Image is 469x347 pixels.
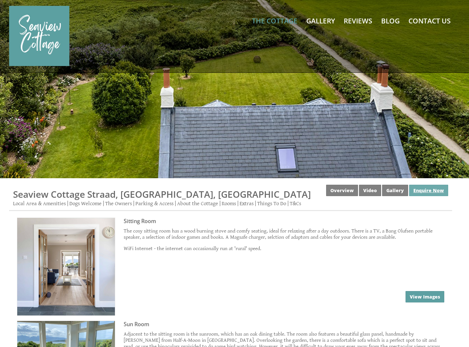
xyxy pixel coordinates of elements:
[124,218,444,225] h3: Sitting Room
[382,185,408,196] a: Gallery
[408,16,451,25] a: Contact Us
[306,16,335,25] a: Gallery
[222,200,236,207] a: Rooms
[290,200,301,207] a: T&Cs
[124,228,444,240] p: The cosy sitting room has a wood burning stove and comfy seating, ideal for relaxing after a day ...
[9,6,69,66] img: Seaview Cottage
[69,200,102,207] a: Dogs Welcome
[124,246,444,252] p: WiFi Internet - the internet can occasionally run at 'rural' speed.
[409,185,448,196] a: Enquire Now
[406,291,444,302] a: View Images
[240,200,254,207] a: Extras
[17,218,115,315] img: Sitting Room
[135,200,173,207] a: Parking & Access
[344,16,372,25] a: Reviews
[257,200,286,207] a: Things To Do
[252,16,297,25] a: The Cottage
[177,200,218,207] a: About the Cottage
[13,188,311,200] a: Seaview Cottage Straad, [GEOGRAPHIC_DATA], [GEOGRAPHIC_DATA]
[124,321,444,328] h3: Sun Room
[13,200,66,207] a: Local Area & Amenities
[359,185,381,196] a: Video
[105,200,132,207] a: The Owners
[381,16,400,25] a: Blog
[326,185,358,196] a: Overview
